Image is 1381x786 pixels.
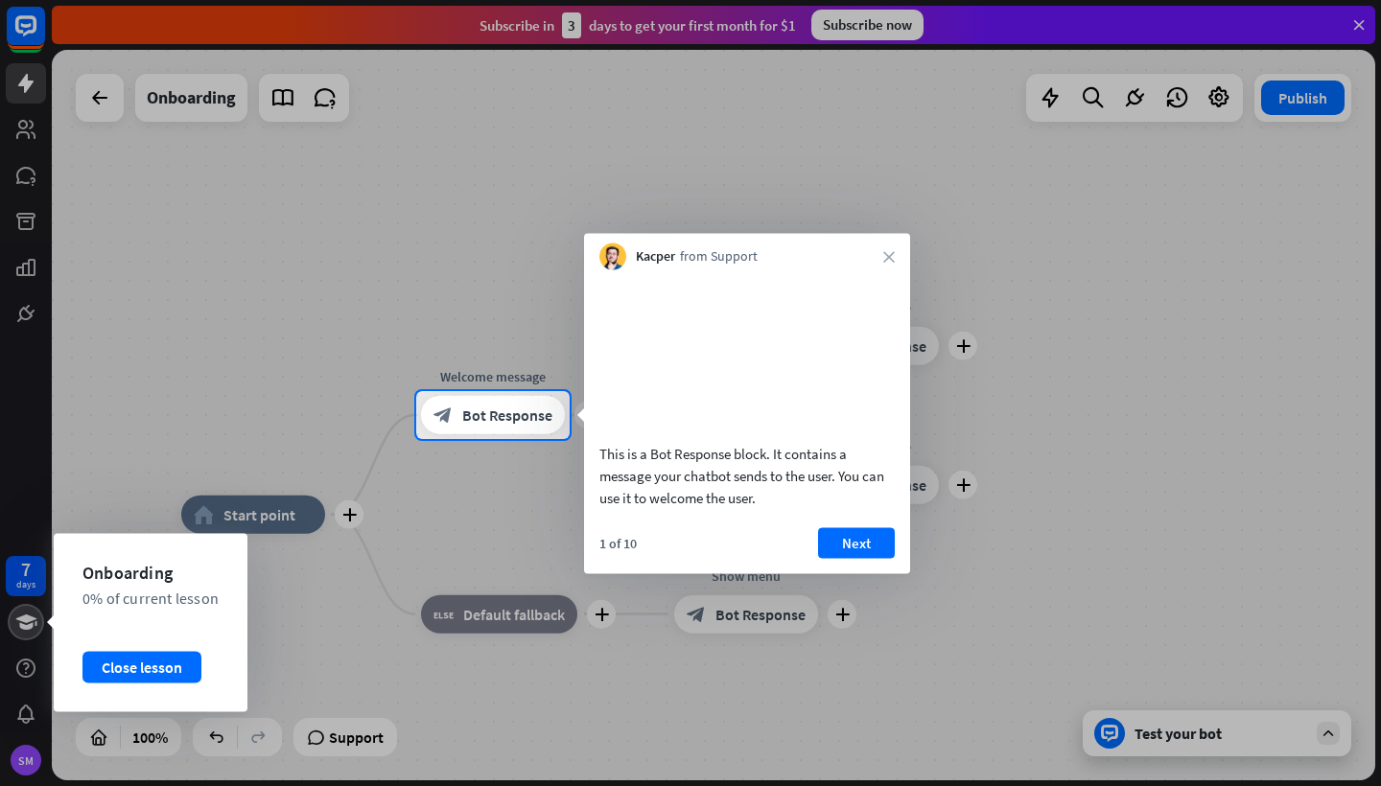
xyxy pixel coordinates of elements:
[54,563,247,583] div: Onboarding
[15,8,73,65] button: Open LiveChat chat widget
[680,247,758,266] span: from Support
[433,405,453,425] i: block_bot_response
[599,534,637,551] div: 1 of 10
[599,442,895,508] div: This is a Bot Response block. It contains a message your chatbot sends to the user. You can use i...
[54,588,247,609] div: 0% of current lesson
[82,652,201,682] div: Close lesson
[883,251,895,263] i: close
[636,247,675,266] span: Kacper
[462,405,552,425] span: Bot Response
[818,527,895,558] button: Next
